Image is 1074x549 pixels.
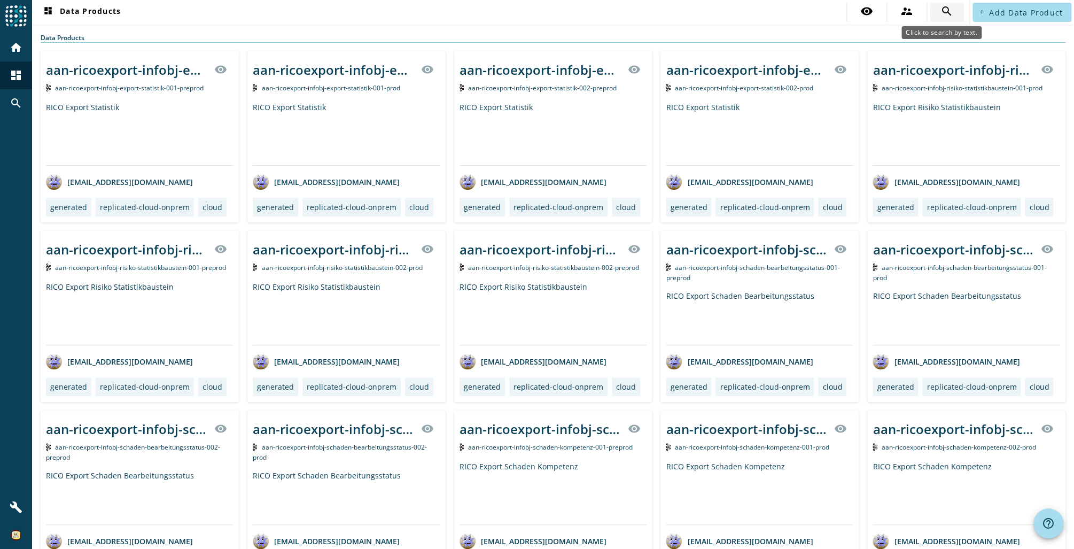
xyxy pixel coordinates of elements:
[409,382,429,392] div: cloud
[877,202,914,212] div: generated
[616,202,636,212] div: cloud
[873,174,889,190] img: avatar
[873,84,877,91] img: Kafka Topic: aan-ricoexport-infobj-risiko-statistikbaustein-001-prod
[253,61,415,79] div: aan-ricoexport-infobj-export-statistik-001-_stage_
[873,241,1034,258] div: aan-ricoexport-infobj-schaden-bearbeitungsstatus-001-_stage_
[666,174,682,190] img: avatar
[882,83,1042,92] span: Kafka Topic: aan-ricoexport-infobj-risiko-statistikbaustein-001-prod
[460,420,621,438] div: aan-ricoexport-infobj-schaden-kompetenz-001-_stage_
[261,83,400,92] span: Kafka Topic: aan-ricoexport-infobj-export-statistik-001-prod
[873,353,1019,369] div: [EMAIL_ADDRESS][DOMAIN_NAME]
[5,5,27,27] img: spoud-logo.svg
[460,353,606,369] div: [EMAIL_ADDRESS][DOMAIN_NAME]
[46,353,62,369] img: avatar
[873,420,1034,438] div: aan-ricoexport-infobj-schaden-kompetenz-002-_stage_
[307,382,396,392] div: replicated-cloud-onprem
[940,5,953,18] mat-icon: search
[882,443,1036,452] span: Kafka Topic: aan-ricoexport-infobj-schaden-kompetenz-002-prod
[666,84,671,91] img: Kafka Topic: aan-ricoexport-infobj-export-statistik-002-prod
[100,382,190,392] div: replicated-cloud-onprem
[873,533,889,549] img: avatar
[670,202,707,212] div: generated
[203,382,222,392] div: cloud
[46,102,234,165] div: RICO Export Statistik
[253,533,269,549] img: avatar
[834,243,847,256] mat-icon: visibility
[834,422,847,435] mat-icon: visibility
[253,443,427,462] span: Kafka Topic: aan-ricoexport-infobj-schaden-bearbeitungsstatus-002-prod
[900,5,913,18] mat-icon: supervisor_account
[873,291,1060,345] div: RICO Export Schaden Bearbeitungsstatus
[460,102,647,165] div: RICO Export Statistik
[460,282,647,345] div: RICO Export Risiko Statistikbaustein
[1041,422,1054,435] mat-icon: visibility
[666,61,828,79] div: aan-ricoexport-infobj-export-statistik-002-_stage_
[257,382,294,392] div: generated
[46,443,220,462] span: Kafka Topic: aan-ricoexport-infobj-schaden-bearbeitungsstatus-002-preprod
[666,241,828,258] div: aan-ricoexport-infobj-schaden-bearbeitungsstatus-001-_stage_
[822,382,842,392] div: cloud
[421,63,434,76] mat-icon: visibility
[203,202,222,212] div: cloud
[873,443,877,451] img: Kafka Topic: aan-ricoexport-infobj-schaden-kompetenz-002-prod
[464,202,501,212] div: generated
[55,263,226,272] span: Kafka Topic: aan-ricoexport-infobj-risiko-statistikbaustein-001-preprod
[307,202,396,212] div: replicated-cloud-onprem
[873,353,889,369] img: avatar
[46,533,62,549] img: avatar
[42,6,55,19] mat-icon: dashboard
[460,61,621,79] div: aan-ricoexport-infobj-export-statistik-002-_stage_
[972,3,1071,22] button: Add Data Product
[927,202,1016,212] div: replicated-cloud-onprem
[468,83,617,92] span: Kafka Topic: aan-ricoexport-infobj-export-statistik-002-preprod
[1041,243,1054,256] mat-icon: visibility
[253,241,415,258] div: aan-ricoexport-infobj-risiko-statistikbaustein-002-_stage_
[873,264,877,271] img: Kafka Topic: aan-ricoexport-infobj-schaden-bearbeitungsstatus-001-prod
[253,420,415,438] div: aan-ricoexport-infobj-schaden-bearbeitungsstatus-002-_stage_
[46,84,51,91] img: Kafka Topic: aan-ricoexport-infobj-export-statistik-001-preprod
[46,61,208,79] div: aan-ricoexport-infobj-export-statistik-001-_stage_
[421,422,434,435] mat-icon: visibility
[873,533,1019,549] div: [EMAIL_ADDRESS][DOMAIN_NAME]
[460,443,464,451] img: Kafka Topic: aan-ricoexport-infobj-schaden-kompetenz-001-preprod
[257,202,294,212] div: generated
[253,353,400,369] div: [EMAIL_ADDRESS][DOMAIN_NAME]
[46,241,208,258] div: aan-ricoexport-infobj-risiko-statistikbaustein-001-_stage_
[253,282,440,345] div: RICO Export Risiko Statistikbaustein
[666,174,813,190] div: [EMAIL_ADDRESS][DOMAIN_NAME]
[468,263,639,272] span: Kafka Topic: aan-ricoexport-infobj-risiko-statistikbaustein-002-preprod
[253,102,440,165] div: RICO Export Statistik
[873,102,1060,165] div: RICO Export Risiko Statistikbaustein
[460,174,476,190] img: avatar
[1042,517,1055,530] mat-icon: help_outline
[10,41,22,54] mat-icon: home
[666,263,840,282] span: Kafka Topic: aan-ricoexport-infobj-schaden-bearbeitungsstatus-001-preprod
[214,422,227,435] mat-icon: visibility
[46,264,51,271] img: Kafka Topic: aan-ricoexport-infobj-risiko-statistikbaustein-001-preprod
[720,382,810,392] div: replicated-cloud-onprem
[214,243,227,256] mat-icon: visibility
[513,382,603,392] div: replicated-cloud-onprem
[409,202,429,212] div: cloud
[666,264,671,271] img: Kafka Topic: aan-ricoexport-infobj-schaden-bearbeitungsstatus-001-preprod
[46,353,193,369] div: [EMAIL_ADDRESS][DOMAIN_NAME]
[100,202,190,212] div: replicated-cloud-onprem
[253,174,400,190] div: [EMAIL_ADDRESS][DOMAIN_NAME]
[46,174,62,190] img: avatar
[627,243,640,256] mat-icon: visibility
[253,353,269,369] img: avatar
[50,382,87,392] div: generated
[55,83,204,92] span: Kafka Topic: aan-ricoexport-infobj-export-statistik-001-preprod
[460,461,647,524] div: RICO Export Schaden Kompetenz
[720,202,810,212] div: replicated-cloud-onprem
[460,264,464,271] img: Kafka Topic: aan-ricoexport-infobj-risiko-statistikbaustein-002-preprod
[253,264,258,271] img: Kafka Topic: aan-ricoexport-infobj-risiko-statistikbaustein-002-prod
[10,69,22,82] mat-icon: dashboard
[37,3,125,22] button: Data Products
[675,443,829,452] span: Kafka Topic: aan-ricoexport-infobj-schaden-kompetenz-001-prod
[927,382,1016,392] div: replicated-cloud-onprem
[666,353,813,369] div: [EMAIL_ADDRESS][DOMAIN_NAME]
[46,282,234,345] div: RICO Export Risiko Statistikbaustein
[670,382,707,392] div: generated
[42,6,121,19] span: Data Products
